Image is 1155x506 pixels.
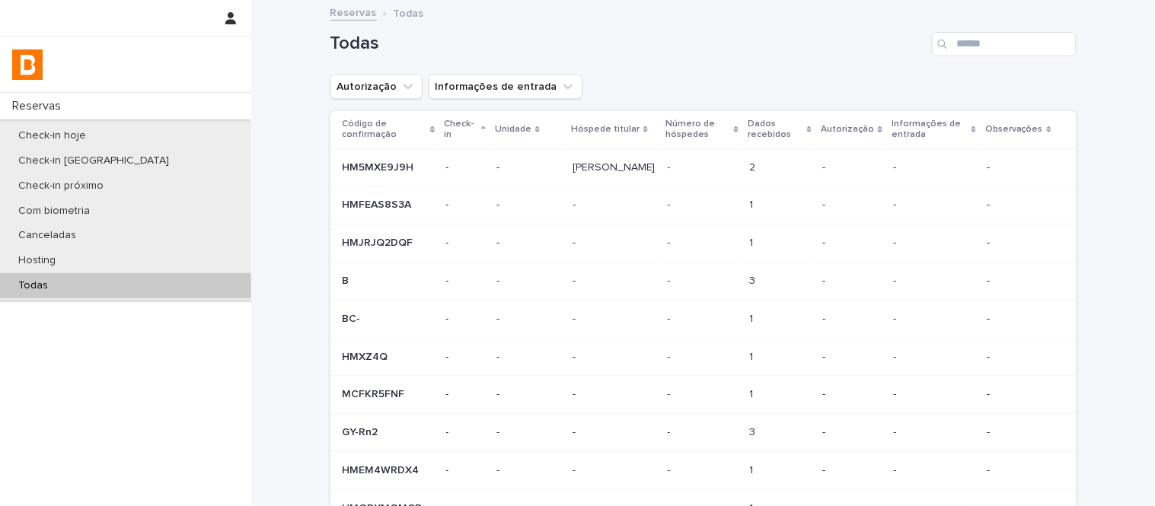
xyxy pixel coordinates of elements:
p: - [446,426,484,439]
p: - [822,161,881,174]
p: - [446,351,484,364]
p: - [668,461,674,477]
p: - [894,161,975,174]
p: - [987,351,1051,364]
p: Hóspede titular [571,121,640,138]
p: - [987,426,1051,439]
p: 1 [749,310,756,326]
p: - [668,158,674,174]
p: - [894,237,975,250]
p: - [987,313,1051,326]
p: - [894,388,975,401]
p: Dados recebidos [748,116,803,144]
p: - [822,199,881,212]
p: HMXZ4Q [343,348,391,364]
button: Autorização [330,75,423,99]
p: - [446,237,484,250]
p: - [446,161,484,174]
p: HMEM4WRDX4 [343,461,423,477]
p: Reservas [6,99,73,113]
p: - [894,275,975,288]
p: - [894,351,975,364]
p: - [573,385,579,401]
p: MCFKR5FNF [343,385,408,401]
p: - [496,348,503,364]
p: - [573,234,579,250]
p: - [446,199,484,212]
p: - [496,158,503,174]
p: Com biometria [6,205,102,218]
tr: MCFKR5FNFMCFKR5FNF --- -- -- 11 --- [330,376,1077,414]
p: B [343,272,353,288]
p: - [822,464,881,477]
p: - [496,196,503,212]
p: 3 [749,272,758,288]
input: Search [932,32,1077,56]
p: - [894,313,975,326]
p: - [894,426,975,439]
p: Número de hóspedes [666,116,730,144]
tr: HMXZ4QHMXZ4Q --- -- -- 11 --- [330,338,1077,376]
p: - [822,313,881,326]
p: - [446,275,484,288]
tr: HM5MXE9J9HHM5MXE9J9H --- [PERSON_NAME][PERSON_NAME] -- 22 --- [330,148,1077,186]
p: Autorização [821,121,874,138]
p: - [822,426,881,439]
p: - [987,388,1051,401]
p: Código de confirmação [343,116,427,144]
p: Unidade [495,121,531,138]
p: 1 [749,385,756,401]
p: - [668,272,674,288]
p: - [573,196,579,212]
p: - [822,351,881,364]
p: 3 [749,423,758,439]
p: - [822,388,881,401]
p: Informações de entrada [892,116,968,144]
button: Informações de entrada [429,75,582,99]
p: BC- [343,310,364,326]
p: Check-in hoje [6,129,98,142]
p: - [987,237,1051,250]
p: 2 [749,158,758,174]
p: - [496,310,503,326]
p: Observações [985,121,1043,138]
p: - [496,234,503,250]
p: - [573,461,579,477]
tr: HMFEAS8S3AHMFEAS8S3A --- -- -- 11 --- [330,186,1077,224]
p: - [668,348,674,364]
p: HM5MXE9J9H [343,158,417,174]
img: zVaNuJHRTjyIjT5M9Xd5 [12,49,43,80]
p: - [446,313,484,326]
p: - [822,237,881,250]
p: - [446,464,484,477]
p: 1 [749,196,756,212]
p: - [573,423,579,439]
p: - [894,464,975,477]
p: - [573,310,579,326]
p: GY-Rn2 [343,423,381,439]
p: 1 [749,461,756,477]
p: Canceladas [6,229,88,242]
p: - [894,199,975,212]
p: 1 [749,234,756,250]
p: 1 [749,348,756,364]
p: Felipe Ferreira Pereira [573,158,659,174]
p: Check-in [GEOGRAPHIC_DATA] [6,154,181,167]
p: - [987,464,1051,477]
tr: HMJRJQ2DQFHMJRJQ2DQF --- -- -- 11 --- [330,224,1077,263]
p: - [573,348,579,364]
p: - [668,385,674,401]
p: Todas [394,4,424,21]
p: Hosting [6,254,68,267]
p: - [822,275,881,288]
p: Check-in [445,116,477,144]
tr: GY-Rn2GY-Rn2 --- -- -- 33 --- [330,414,1077,452]
tr: BC-BC- --- -- -- 11 --- [330,300,1077,338]
p: Check-in próximo [6,180,116,193]
h1: Todas [330,33,926,55]
p: - [496,385,503,401]
p: - [668,196,674,212]
p: - [987,275,1051,288]
p: - [668,234,674,250]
